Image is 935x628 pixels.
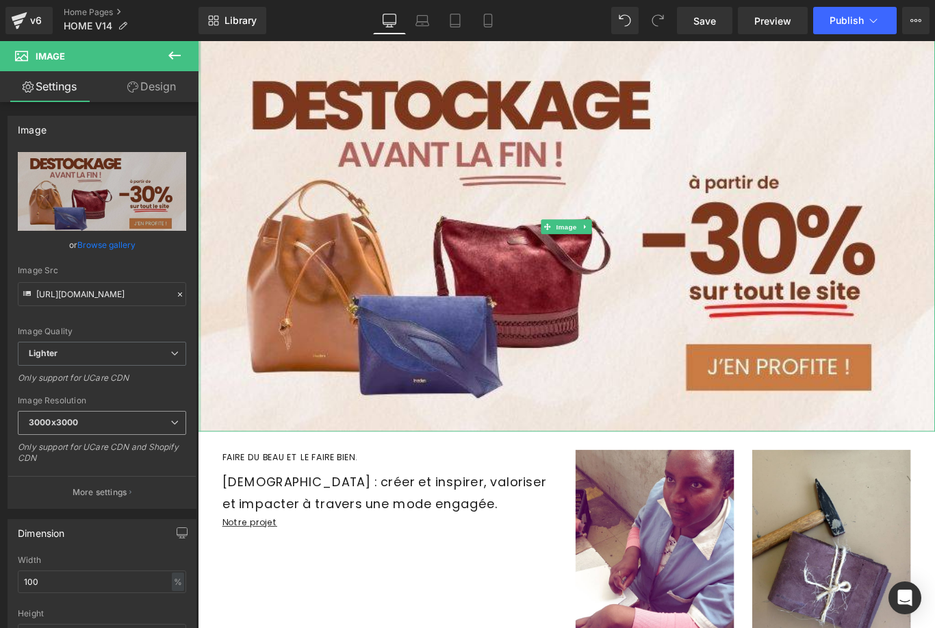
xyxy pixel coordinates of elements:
p: [DEMOGRAPHIC_DATA] : créer et inspirer, valoriser et impacter à travers une mode engagée. [27,483,404,533]
span: Image [400,201,428,217]
b: Lighter [29,348,57,358]
a: Desktop [373,7,406,34]
button: More settings [8,476,196,508]
a: v6 [5,7,53,34]
span: Library [225,14,257,27]
a: Home Pages [64,7,198,18]
span: Publish [830,15,864,26]
a: Expand / Collapse [428,201,443,217]
a: Notre projet [27,534,89,548]
span: Image [36,51,65,62]
div: FAIRE DU BEAU ET LE FAIRE BIEN. [27,460,404,477]
input: auto [18,570,186,593]
a: New Library [198,7,266,34]
div: Image [18,116,47,136]
p: More settings [73,486,127,499]
a: Browse gallery [77,233,136,257]
a: Tablet [439,7,472,34]
span: Preview [754,14,791,28]
button: Redo [644,7,671,34]
div: v6 [27,12,44,29]
a: Preview [738,7,808,34]
a: Laptop [406,7,439,34]
div: Only support for UCare CDN [18,373,186,392]
input: Link [18,282,186,306]
div: Dimension [18,520,65,539]
a: Mobile [472,7,504,34]
div: % [172,573,184,591]
div: or [18,238,186,252]
div: Only support for UCare CDN and Shopify CDN [18,442,186,473]
div: Open Intercom Messenger [888,581,921,614]
button: More [902,7,930,34]
div: Image Src [18,266,186,275]
div: Image Resolution [18,396,186,405]
button: Publish [813,7,897,34]
div: Height [18,609,186,618]
div: Image Quality [18,327,186,336]
span: Save [693,14,716,28]
div: Width [18,555,186,565]
button: Undo [611,7,639,34]
span: HOME V14 [64,21,112,32]
a: Design [102,71,201,102]
b: 3000x3000 [29,417,78,427]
